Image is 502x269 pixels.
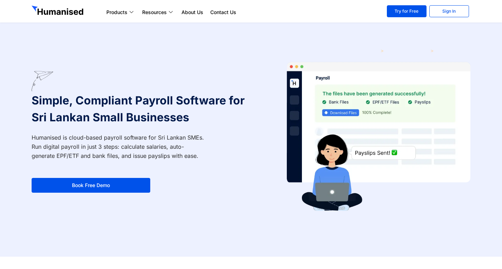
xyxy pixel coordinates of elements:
p: Humanised is cloud-based payroll software for Sri Lankan SMEs. Run digital payroll in just 3 step... [32,133,204,160]
a: Try for Free [387,5,427,17]
a: Contact Us [207,8,240,17]
a: Book Free Demo [32,178,150,193]
a: Resources [139,8,178,17]
a: Products [103,8,139,17]
h1: Simple, Compliant Payroll Software for Sri Lankan Small Businesses [32,92,247,126]
img: GetHumanised Logo [32,6,85,17]
a: Sign In [429,5,469,17]
a: About Us [178,8,207,17]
